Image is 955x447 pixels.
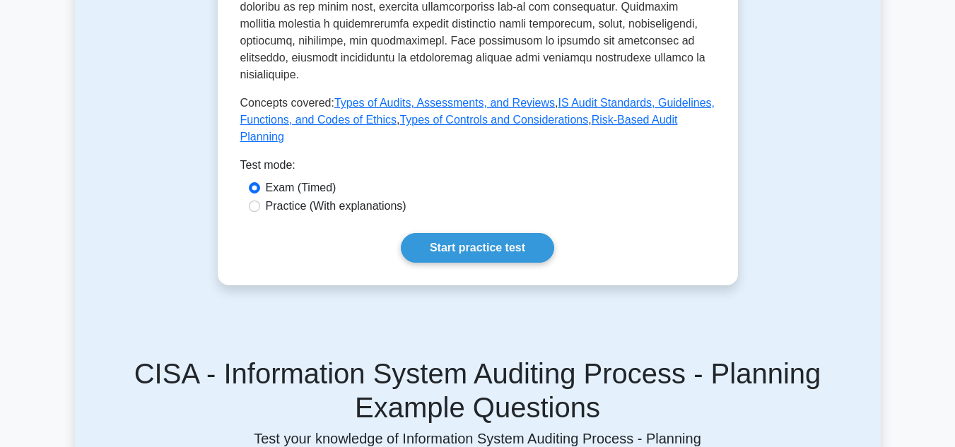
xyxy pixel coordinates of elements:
a: Start practice test [401,233,554,263]
p: Test your knowledge of Information System Auditing Process - Planning [83,430,872,447]
label: Exam (Timed) [266,179,336,196]
a: Types of Audits, Assessments, and Reviews [334,97,555,109]
p: Concepts covered: , , , [240,95,715,145]
a: Types of Controls and Considerations [399,114,588,126]
label: Practice (With explanations) [266,198,406,215]
div: Test mode: [240,157,715,179]
h5: CISA - Information System Auditing Process - Planning Example Questions [83,357,872,424]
